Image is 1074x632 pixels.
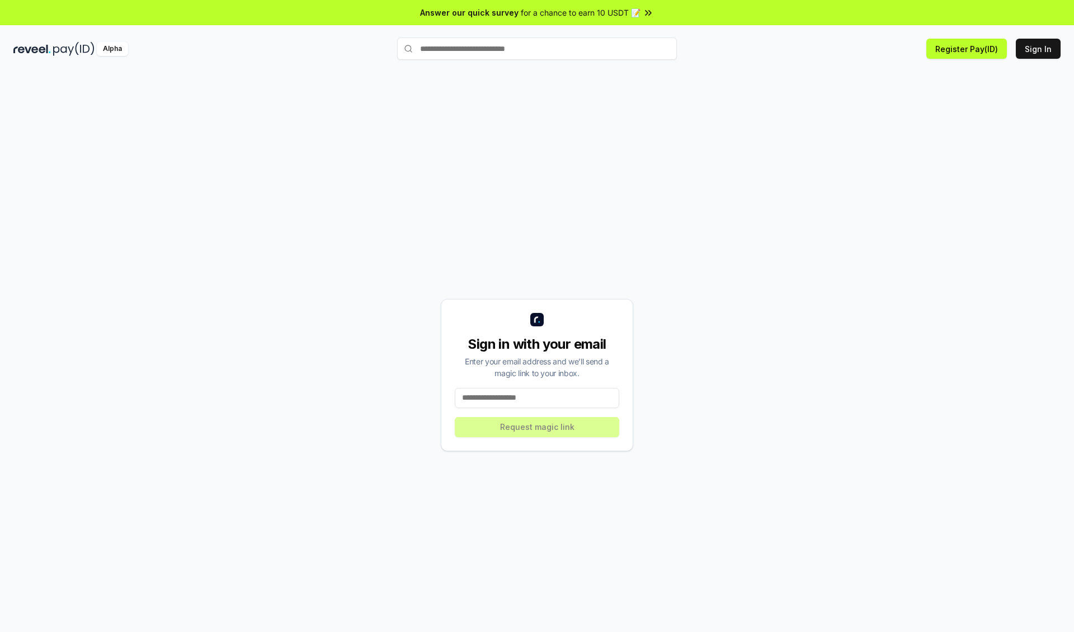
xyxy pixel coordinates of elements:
button: Sign In [1016,39,1061,59]
img: reveel_dark [13,42,51,56]
img: pay_id [53,42,95,56]
div: Enter your email address and we’ll send a magic link to your inbox. [455,355,619,379]
div: Alpha [97,42,128,56]
span: for a chance to earn 10 USDT 📝 [521,7,640,18]
img: logo_small [530,313,544,326]
button: Register Pay(ID) [926,39,1007,59]
span: Answer our quick survey [420,7,519,18]
div: Sign in with your email [455,335,619,353]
